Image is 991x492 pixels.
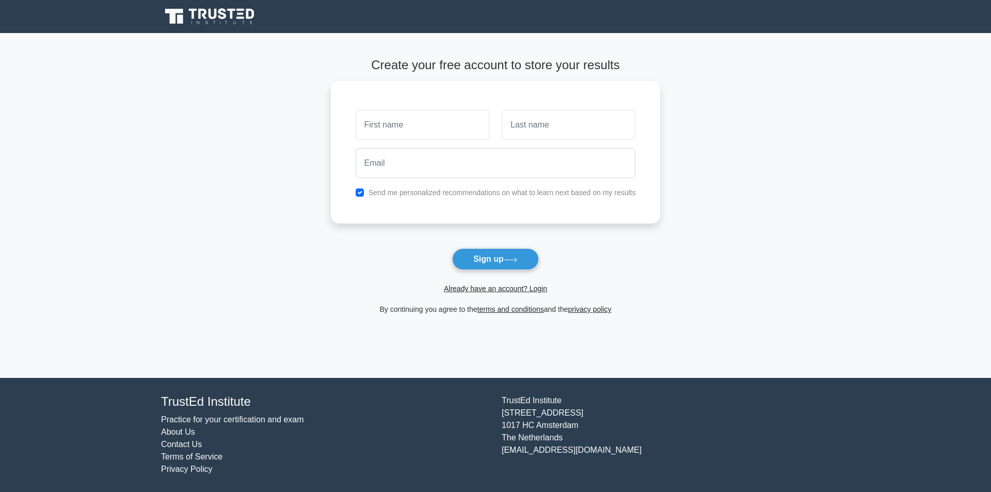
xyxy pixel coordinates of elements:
h4: TrustEd Institute [161,394,489,409]
a: About Us [161,427,195,436]
a: Already have an account? Login [444,284,547,293]
a: Contact Us [161,440,202,449]
a: Privacy Policy [161,465,213,473]
button: Sign up [452,248,539,270]
h4: Create your free account to store your results [331,58,661,73]
a: terms and conditions [477,305,544,313]
input: Email [356,148,636,178]
input: Last name [502,110,635,140]
label: Send me personalized recommendations on what to learn next based on my results [369,188,636,197]
a: Terms of Service [161,452,222,461]
a: privacy policy [568,305,612,313]
input: First name [356,110,489,140]
div: By continuing you agree to the and the [325,303,667,315]
div: TrustEd Institute [STREET_ADDRESS] 1017 HC Amsterdam The Netherlands [EMAIL_ADDRESS][DOMAIN_NAME] [495,394,836,475]
a: Practice for your certification and exam [161,415,304,424]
